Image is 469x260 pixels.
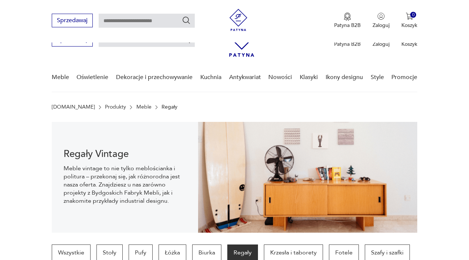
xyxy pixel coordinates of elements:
button: Patyna B2B [334,13,361,29]
a: Kuchnia [200,63,221,92]
a: Produkty [105,104,126,110]
img: dff48e7735fce9207bfd6a1aaa639af4.png [198,122,418,233]
p: Zaloguj [373,22,390,29]
button: 0Koszyk [401,13,417,29]
p: Koszyk [401,41,417,48]
img: Patyna - sklep z meblami i dekoracjami vintage [227,9,249,31]
a: Nowości [268,63,292,92]
a: [DOMAIN_NAME] [52,104,95,110]
a: Ikony designu [326,63,363,92]
div: 0 [410,12,417,18]
a: Style [371,63,384,92]
a: Oświetlenie [77,63,108,92]
p: Patyna B2B [334,41,361,48]
p: Patyna B2B [334,22,361,29]
img: Ikona medalu [344,13,351,21]
p: Koszyk [401,22,417,29]
a: Meble [136,104,152,110]
h1: Regały Vintage [64,150,186,158]
a: Dekoracje i przechowywanie [116,63,193,92]
a: Promocje [391,63,417,92]
button: Zaloguj [373,13,390,29]
p: Meble vintage to nie tylko meblościanka i politura – przekonaj się, jak różnorodna jest nasza ofe... [64,164,186,205]
a: Meble [52,63,69,92]
button: Sprzedawaj [52,14,93,27]
p: Regały [162,104,177,110]
img: Ikona koszyka [406,13,413,20]
a: Sprzedawaj [52,38,93,43]
a: Ikona medaluPatyna B2B [334,13,361,29]
a: Klasyki [300,63,318,92]
img: Ikonka użytkownika [377,13,385,20]
a: Sprzedawaj [52,18,93,24]
p: Zaloguj [373,41,390,48]
a: Antykwariat [229,63,261,92]
button: Szukaj [182,16,191,25]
